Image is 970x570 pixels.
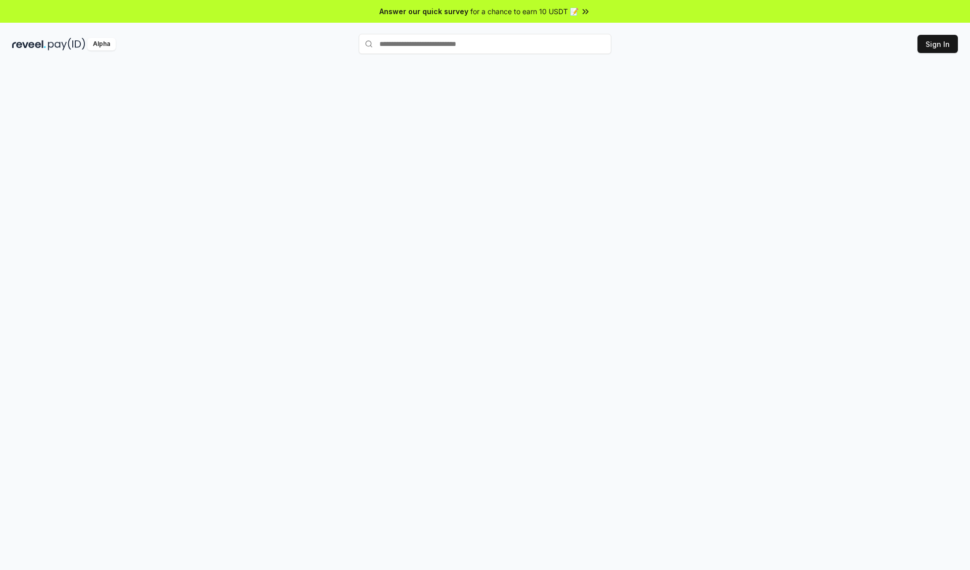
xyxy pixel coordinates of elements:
span: Answer our quick survey [379,6,468,17]
div: Alpha [87,38,116,50]
img: reveel_dark [12,38,46,50]
img: pay_id [48,38,85,50]
span: for a chance to earn 10 USDT 📝 [470,6,578,17]
button: Sign In [917,35,958,53]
